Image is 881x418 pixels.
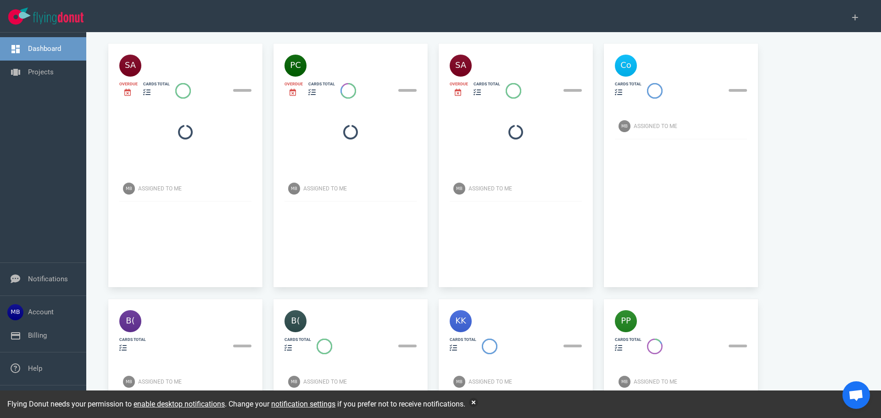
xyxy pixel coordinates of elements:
[450,337,476,343] div: cards total
[28,308,54,316] a: Account
[284,337,311,343] div: cards total
[28,68,54,76] a: Projects
[123,183,135,195] img: Avatar
[123,376,135,388] img: Avatar
[453,183,465,195] img: Avatar
[271,400,335,408] a: notification settings
[615,81,641,87] div: cards total
[119,310,141,332] img: 40
[119,81,138,87] div: Overdue
[615,337,641,343] div: cards total
[474,81,500,87] div: cards total
[450,55,472,77] img: 40
[615,310,637,332] img: 40
[33,12,84,24] img: Flying Donut text logo
[303,184,422,193] div: Assigned To Me
[450,310,472,332] img: 40
[28,275,68,283] a: Notifications
[288,376,300,388] img: Avatar
[842,381,870,409] div: Open de chat
[468,184,587,193] div: Assigned To Me
[284,55,307,77] img: 40
[634,122,753,130] div: Assigned To Me
[284,310,307,332] img: 40
[119,55,141,77] img: 40
[468,378,587,386] div: Assigned To Me
[7,400,225,408] span: Flying Donut needs your permission to
[619,376,630,388] img: Avatar
[138,184,257,193] div: Assigned To Me
[225,400,465,408] span: . Change your if you prefer not to receive notifications.
[28,45,61,53] a: Dashboard
[634,378,753,386] div: Assigned To Me
[28,331,47,340] a: Billing
[308,81,335,87] div: cards total
[138,378,257,386] div: Assigned To Me
[303,378,422,386] div: Assigned To Me
[288,183,300,195] img: Avatar
[119,337,146,343] div: cards total
[450,81,468,87] div: Overdue
[453,376,465,388] img: Avatar
[28,364,42,373] a: Help
[619,120,630,132] img: Avatar
[143,81,170,87] div: cards total
[615,55,637,77] img: 40
[284,81,303,87] div: Overdue
[134,400,225,408] a: enable desktop notifications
